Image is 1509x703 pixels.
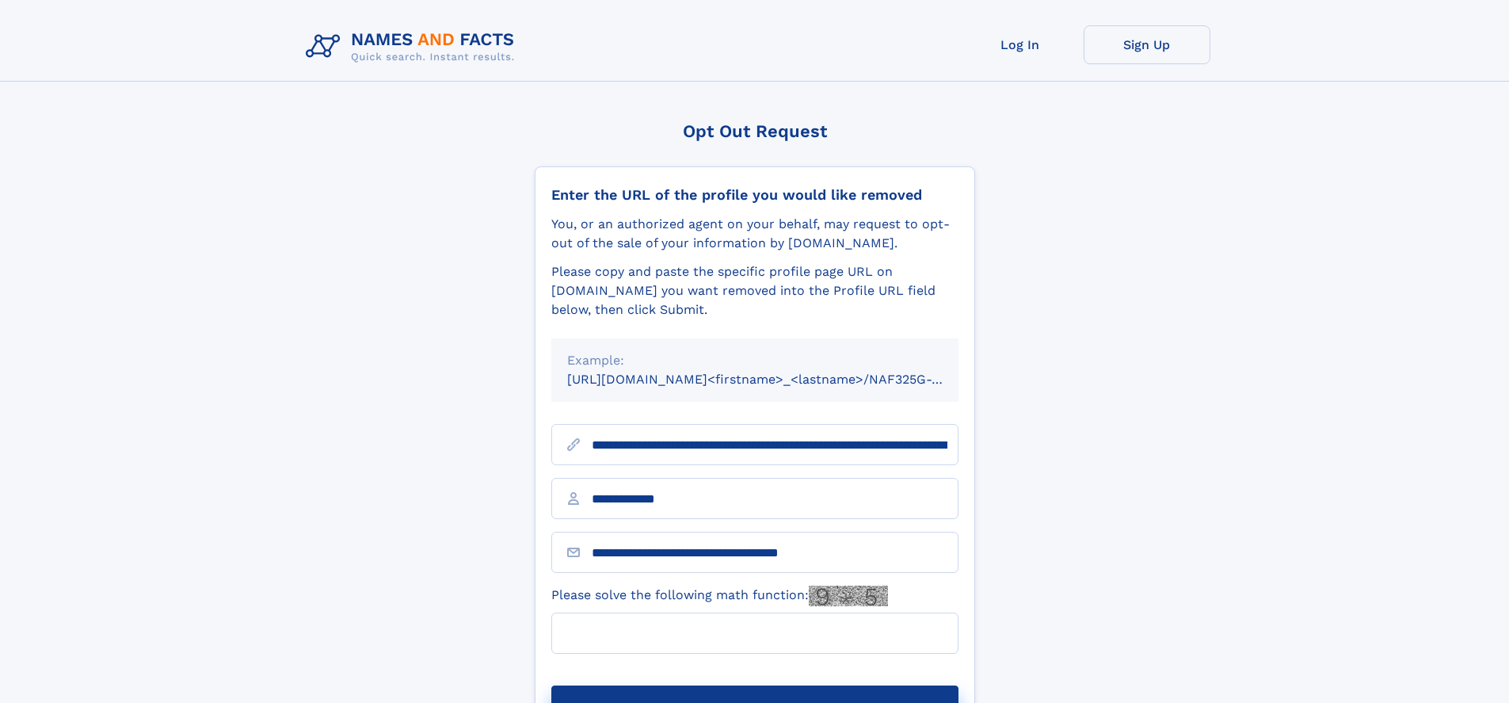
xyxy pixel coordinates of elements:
[535,121,975,141] div: Opt Out Request
[551,186,958,204] div: Enter the URL of the profile you would like removed
[957,25,1084,64] a: Log In
[551,262,958,319] div: Please copy and paste the specific profile page URL on [DOMAIN_NAME] you want removed into the Pr...
[551,215,958,253] div: You, or an authorized agent on your behalf, may request to opt-out of the sale of your informatio...
[299,25,528,68] img: Logo Names and Facts
[567,351,943,370] div: Example:
[1084,25,1210,64] a: Sign Up
[551,586,888,606] label: Please solve the following math function:
[567,372,989,387] small: [URL][DOMAIN_NAME]<firstname>_<lastname>/NAF325G-xxxxxxxx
